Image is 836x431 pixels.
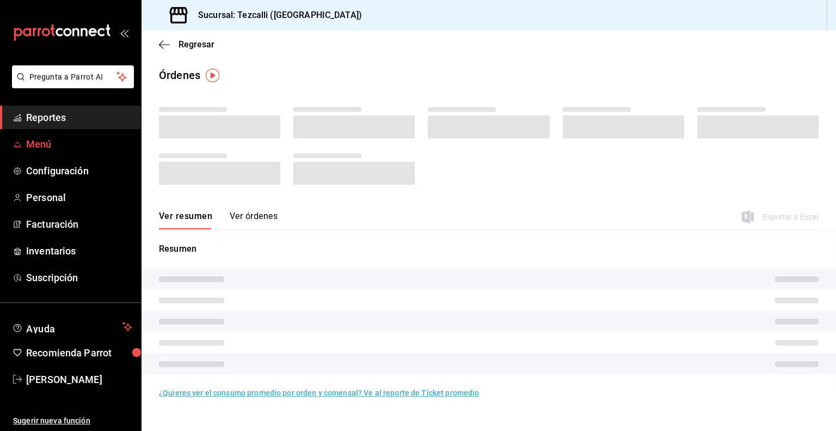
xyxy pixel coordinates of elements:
h3: Sucursal: Tezcalli ([GEOGRAPHIC_DATA]) [189,9,362,22]
span: Recomienda Parrot [26,345,132,360]
span: Pregunta a Parrot AI [29,71,117,83]
span: Configuración [26,163,132,178]
span: Sugerir nueva función [13,415,132,427]
img: Tooltip marker [206,69,219,82]
span: Regresar [179,39,214,50]
button: Regresar [159,39,214,50]
span: Ayuda [26,320,118,333]
span: Facturación [26,217,132,232]
span: Personal [26,190,132,205]
div: navigation tabs [159,211,278,229]
button: open_drawer_menu [120,28,128,37]
span: Inventarios [26,244,132,258]
button: Ver órdenes [230,211,278,229]
p: Resumen [159,242,819,256]
span: [PERSON_NAME] [26,372,132,387]
span: Suscripción [26,270,132,285]
span: Menú [26,137,132,151]
div: Órdenes [159,67,200,83]
a: Pregunta a Parrot AI [8,79,134,90]
button: Ver resumen [159,211,212,229]
span: Reportes [26,110,132,125]
button: Pregunta a Parrot AI [12,65,134,88]
a: ¿Quieres ver el consumo promedio por orden y comensal? Ve al reporte de Ticket promedio [159,388,479,397]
